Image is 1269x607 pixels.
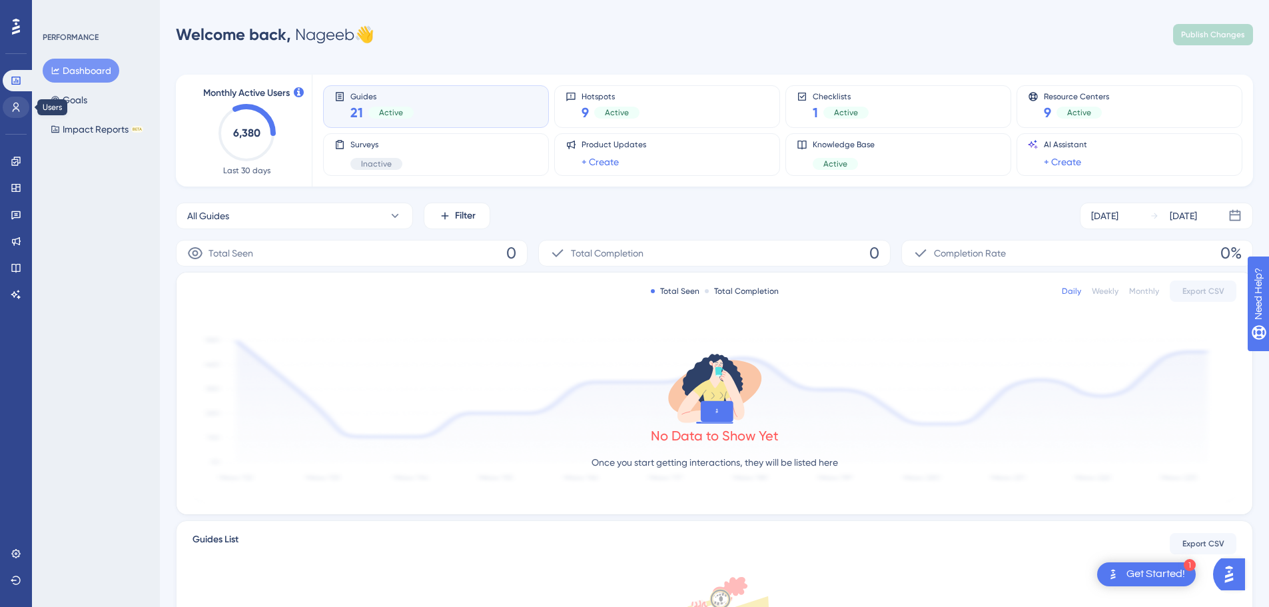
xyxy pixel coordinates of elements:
[43,32,99,43] div: PERFORMANCE
[43,117,151,141] button: Impact ReportsBETA
[506,243,516,264] span: 0
[651,426,779,445] div: No Data to Show Yet
[934,245,1006,261] span: Completion Rate
[1044,103,1051,122] span: 9
[223,165,270,176] span: Last 30 days
[813,139,875,150] span: Knowledge Base
[1170,533,1236,554] button: Export CSV
[31,3,83,19] span: Need Help?
[1067,107,1091,118] span: Active
[651,286,699,297] div: Total Seen
[1105,566,1121,582] img: launcher-image-alternative-text
[1044,139,1087,150] span: AI Assistant
[592,454,838,470] p: Once you start getting interactions, they will be listed here
[379,107,403,118] span: Active
[176,203,413,229] button: All Guides
[43,88,95,112] button: Goals
[823,159,847,169] span: Active
[582,103,589,122] span: 9
[361,159,392,169] span: Inactive
[424,203,490,229] button: Filter
[1126,567,1185,582] div: Get Started!
[1182,286,1224,297] span: Export CSV
[455,208,476,224] span: Filter
[1062,286,1081,297] div: Daily
[209,245,253,261] span: Total Seen
[1170,281,1236,302] button: Export CSV
[203,85,290,101] span: Monthly Active Users
[1092,286,1118,297] div: Weekly
[582,139,646,150] span: Product Updates
[605,107,629,118] span: Active
[176,25,291,44] span: Welcome back,
[43,59,119,83] button: Dashboard
[193,532,238,556] span: Guides List
[571,245,643,261] span: Total Completion
[350,103,363,122] span: 21
[705,286,779,297] div: Total Completion
[1097,562,1196,586] div: Open Get Started! checklist, remaining modules: 1
[1173,24,1253,45] button: Publish Changes
[869,243,879,264] span: 0
[1220,243,1242,264] span: 0%
[350,139,402,150] span: Surveys
[1044,91,1109,101] span: Resource Centers
[813,103,818,122] span: 1
[1182,538,1224,549] span: Export CSV
[1213,554,1253,594] iframe: UserGuiding AI Assistant Launcher
[813,91,869,101] span: Checklists
[1184,559,1196,571] div: 1
[582,154,619,170] a: + Create
[1091,208,1118,224] div: [DATE]
[834,107,858,118] span: Active
[1044,154,1081,170] a: + Create
[176,24,374,45] div: Nageeb 👋
[1170,208,1197,224] div: [DATE]
[1181,29,1245,40] span: Publish Changes
[1129,286,1159,297] div: Monthly
[131,126,143,133] div: BETA
[233,127,260,139] text: 6,380
[350,91,414,101] span: Guides
[187,208,229,224] span: All Guides
[582,91,639,101] span: Hotspots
